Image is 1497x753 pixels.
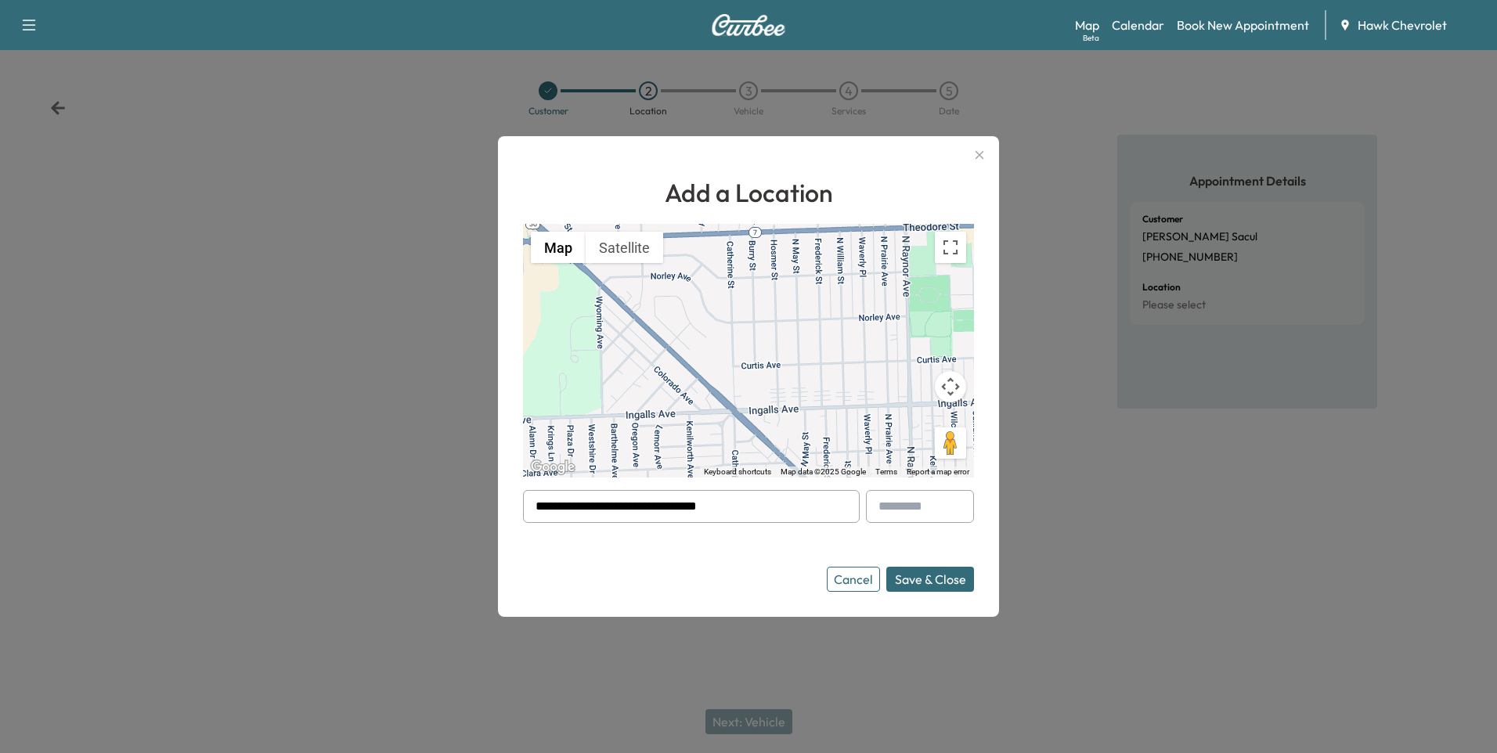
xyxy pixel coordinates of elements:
[907,467,969,476] a: Report a map error
[1112,16,1164,34] a: Calendar
[527,457,579,477] a: Open this area in Google Maps (opens a new window)
[935,232,966,263] button: Toggle fullscreen view
[523,174,974,211] h1: Add a Location
[935,371,966,402] button: Map camera controls
[1358,16,1447,34] span: Hawk Chevrolet
[711,14,786,36] img: Curbee Logo
[886,567,974,592] button: Save & Close
[1083,32,1099,44] div: Beta
[1177,16,1309,34] a: Book New Appointment
[527,457,579,477] img: Google
[586,232,663,263] button: Show satellite imagery
[531,232,586,263] button: Show street map
[781,467,866,476] span: Map data ©2025 Google
[827,567,880,592] button: Cancel
[875,467,897,476] a: Terms
[704,467,771,477] button: Keyboard shortcuts
[935,427,966,459] button: Drag Pegman onto the map to open Street View
[1075,16,1099,34] a: MapBeta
